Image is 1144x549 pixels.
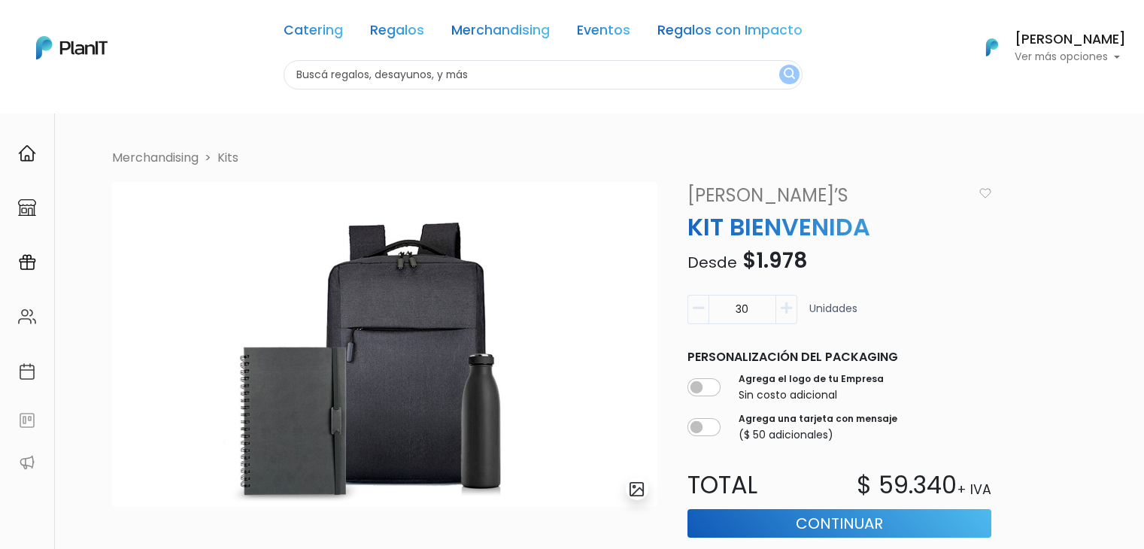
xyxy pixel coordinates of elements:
[678,182,973,209] a: [PERSON_NAME]’s
[687,509,991,538] button: Continuar
[687,252,737,273] span: Desde
[112,182,657,507] img: Dise%C3%B1o_sin_t%C3%ADtulo_-_2025-02-05T124909.426.png
[577,24,630,42] a: Eventos
[18,411,36,429] img: feedback-78b5a0c8f98aac82b08bfc38622c3050aee476f2c9584af64705fc4e61158814.svg
[451,24,550,42] a: Merchandising
[284,24,343,42] a: Catering
[217,149,238,166] a: Kits
[784,68,795,82] img: search_button-432b6d5273f82d61273b3651a40e1bd1b912527efae98b1b7a1b2c0702e16a8d.svg
[678,467,839,503] p: Total
[742,246,808,275] span: $1.978
[687,348,991,366] p: Personalización del packaging
[739,427,897,443] p: ($ 50 adicionales)
[36,36,108,59] img: PlanIt Logo
[18,308,36,326] img: people-662611757002400ad9ed0e3c099ab2801c6687ba6c219adb57efc949bc21e19d.svg
[103,149,1069,170] nav: breadcrumb
[966,28,1126,67] button: PlanIt Logo [PERSON_NAME] Ver más opciones
[809,301,857,330] p: Unidades
[678,209,1000,245] p: KIT BIENVENIDA
[657,24,803,42] a: Regalos con Impacto
[739,387,884,403] p: Sin costo adicional
[18,453,36,472] img: partners-52edf745621dab592f3b2c58e3bca9d71375a7ef29c3b500c9f145b62cc070d4.svg
[18,199,36,217] img: marketplace-4ceaa7011d94191e9ded77b95e3339b90024bf715f7c57f8cf31f2d8c509eaba.svg
[370,24,424,42] a: Regalos
[112,149,199,167] li: Merchandising
[284,60,803,89] input: Buscá regalos, desayunos, y más
[1015,52,1126,62] p: Ver más opciones
[739,372,884,386] label: Agrega el logo de tu Empresa
[18,362,36,381] img: calendar-87d922413cdce8b2cf7b7f5f62616a5cf9e4887200fb71536465627b3292af00.svg
[1015,33,1126,47] h6: [PERSON_NAME]
[18,144,36,162] img: home-e721727adea9d79c4d83392d1f703f7f8bce08238fde08b1acbfd93340b81755.svg
[976,31,1009,64] img: PlanIt Logo
[628,481,645,498] img: gallery-light
[957,480,991,499] p: + IVA
[857,467,957,503] p: $ 59.340
[979,188,991,199] img: heart_icon
[739,412,897,426] label: Agrega una tarjeta con mensaje
[18,253,36,271] img: campaigns-02234683943229c281be62815700db0a1741e53638e28bf9629b52c665b00959.svg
